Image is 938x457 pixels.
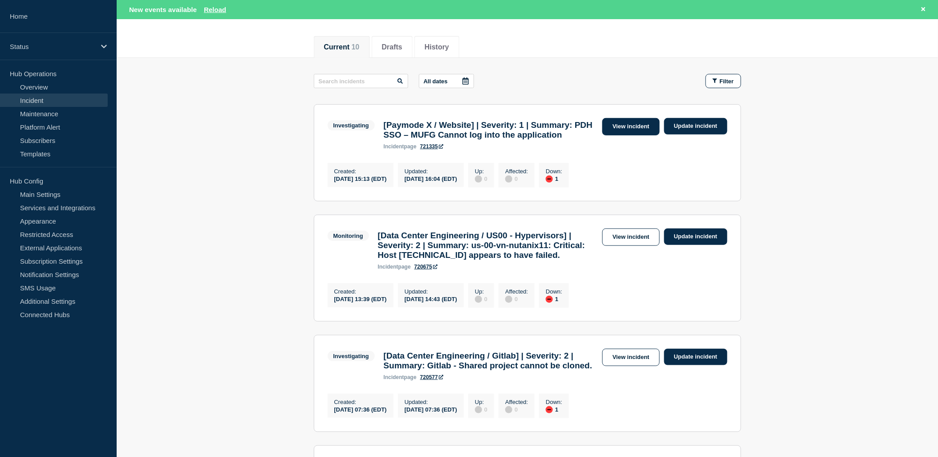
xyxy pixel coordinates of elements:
span: Investigating [328,120,375,131]
div: disabled [475,406,482,413]
p: Created : [334,288,387,295]
div: down [546,406,553,413]
p: Down : [546,168,562,175]
div: 0 [505,295,528,303]
a: 721335 [420,143,443,150]
span: Filter [720,78,734,85]
div: [DATE] 07:36 (EDT) [405,405,457,413]
h3: [Data Center Engineering / Gitlab] | Severity: 2 | Summary: Gitlab - Shared project cannot be clo... [384,351,598,371]
a: View incident [602,228,660,246]
button: Current 10 [324,43,360,51]
p: Up : [475,399,487,405]
span: incident [384,374,404,380]
div: disabled [475,175,482,183]
div: 0 [505,405,528,413]
p: Up : [475,288,487,295]
p: Down : [546,399,562,405]
span: 10 [352,43,360,51]
a: 720577 [420,374,443,380]
a: View incident [602,349,660,366]
div: [DATE] 14:43 (EDT) [405,295,457,302]
div: [DATE] 15:13 (EDT) [334,175,387,182]
a: View incident [602,118,660,135]
p: Updated : [405,168,457,175]
p: Updated : [405,288,457,295]
div: [DATE] 13:39 (EDT) [334,295,387,302]
input: Search incidents [314,74,408,88]
p: Down : [546,288,562,295]
div: 0 [475,295,487,303]
p: Affected : [505,399,528,405]
div: [DATE] 16:04 (EDT) [405,175,457,182]
span: Monitoring [328,231,369,241]
p: page [378,264,411,270]
p: Status [10,43,95,50]
span: incident [384,143,404,150]
p: Updated : [405,399,457,405]
div: 1 [546,295,562,303]
button: Filter [706,74,741,88]
button: Reload [204,6,226,13]
h3: [Paymode X / Website] | Severity: 1 | Summary: PDH SSO – MUFG Cannot log into the application [384,120,598,140]
div: 1 [546,175,562,183]
h3: [Data Center Engineering / US00 - Hypervisors] | Severity: 2 | Summary: us-00-vn-nutanix11: Criti... [378,231,598,260]
div: 0 [475,405,487,413]
div: [DATE] 07:36 (EDT) [334,405,387,413]
button: All dates [419,74,474,88]
p: All dates [424,78,448,85]
div: disabled [505,175,512,183]
a: Update incident [664,349,727,365]
span: Investigating [328,351,375,361]
p: Affected : [505,288,528,295]
p: page [384,374,417,380]
a: 720675 [414,264,438,270]
a: Update incident [664,228,727,245]
a: Update incident [664,118,727,135]
div: disabled [505,406,512,413]
p: Created : [334,399,387,405]
div: 0 [475,175,487,183]
div: down [546,175,553,183]
p: page [384,143,417,150]
div: down [546,296,553,303]
p: Created : [334,168,387,175]
p: Affected : [505,168,528,175]
div: 0 [505,175,528,183]
button: History [425,43,449,51]
span: incident [378,264,398,270]
div: disabled [505,296,512,303]
p: Up : [475,168,487,175]
button: Drafts [382,43,402,51]
span: New events available [129,6,197,13]
div: 1 [546,405,562,413]
div: disabled [475,296,482,303]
